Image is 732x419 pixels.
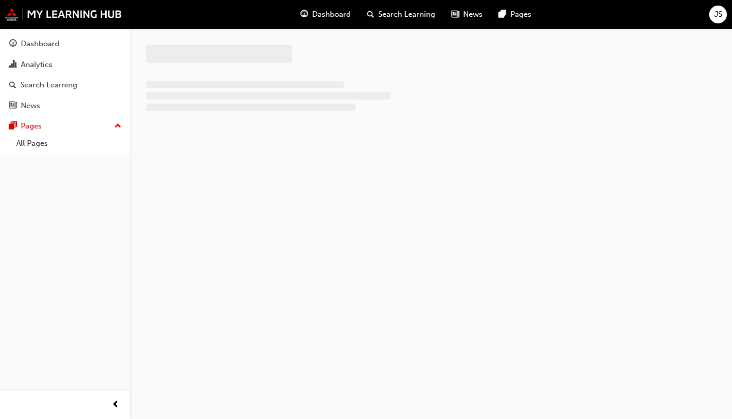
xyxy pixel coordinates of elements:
button: JS [709,6,727,23]
span: search-icon [367,8,374,21]
a: pages-iconPages [491,4,539,25]
div: Search Learning [20,79,77,91]
a: All Pages [12,136,126,151]
div: Dashboard [21,38,59,50]
span: guage-icon [300,8,308,21]
img: mmal [5,8,122,21]
span: pages-icon [499,8,506,21]
button: Pages [4,117,126,136]
span: News [463,9,482,20]
span: Dashboard [312,9,351,20]
div: News [21,100,40,112]
span: up-icon [114,120,121,133]
a: search-iconSearch Learning [359,4,443,25]
span: chart-icon [9,60,17,70]
a: Search Learning [4,76,126,94]
a: guage-iconDashboard [292,4,359,25]
span: prev-icon [112,399,119,411]
span: JS [714,9,722,20]
a: Dashboard [4,35,126,53]
a: Analytics [4,55,126,74]
span: guage-icon [9,40,17,49]
span: Search Learning [378,9,435,20]
span: search-icon [9,81,16,90]
div: Pages [21,120,42,132]
button: DashboardAnalyticsSearch LearningNews [4,33,126,117]
span: news-icon [9,102,17,111]
a: News [4,96,126,115]
a: news-iconNews [443,4,491,25]
span: Pages [510,9,531,20]
span: pages-icon [9,122,17,131]
span: news-icon [451,8,459,21]
div: Analytics [21,59,52,71]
